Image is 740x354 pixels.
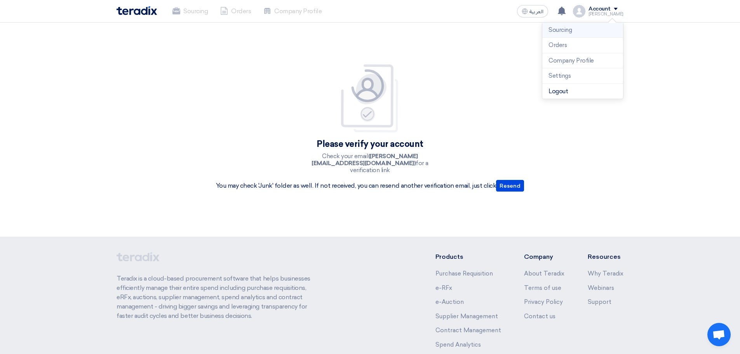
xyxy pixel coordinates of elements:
[573,5,585,17] img: profile_test.png
[435,313,498,320] a: Supplier Management
[117,274,319,321] p: Teradix is a cloud-based procurement software that helps businesses efficiently manage their enti...
[588,252,623,262] li: Resources
[589,12,623,16] div: [PERSON_NAME]
[524,270,564,277] a: About Teradix
[529,9,543,14] span: العربية
[524,313,555,320] a: Contact us
[517,5,548,17] button: العربية
[216,180,524,192] p: You may check 'Junk' folder as well. If not received, you can resend another verification email, ...
[117,6,157,15] img: Teradix logo
[524,298,563,305] a: Privacy Policy
[339,64,401,133] img: Your account is pending for verification
[435,284,452,291] a: e-RFx
[524,284,561,291] a: Terms of use
[312,153,418,167] b: ([PERSON_NAME][EMAIL_ADDRESS][DOMAIN_NAME])
[216,140,524,149] h4: Please verify your account
[435,270,493,277] a: Purchase Requisition
[707,323,731,346] div: Open chat
[589,6,611,12] div: Account
[588,270,623,277] a: Why Teradix
[588,284,614,291] a: Webinars
[435,341,481,348] a: Spend Analytics
[588,298,611,305] a: Support
[435,252,501,262] li: Products
[496,180,524,192] button: Resend
[542,84,623,99] li: Logout
[435,298,464,305] a: e-Auction
[524,252,564,262] li: Company
[435,327,501,334] a: Contract Management
[300,153,440,174] p: Check your email for a verification link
